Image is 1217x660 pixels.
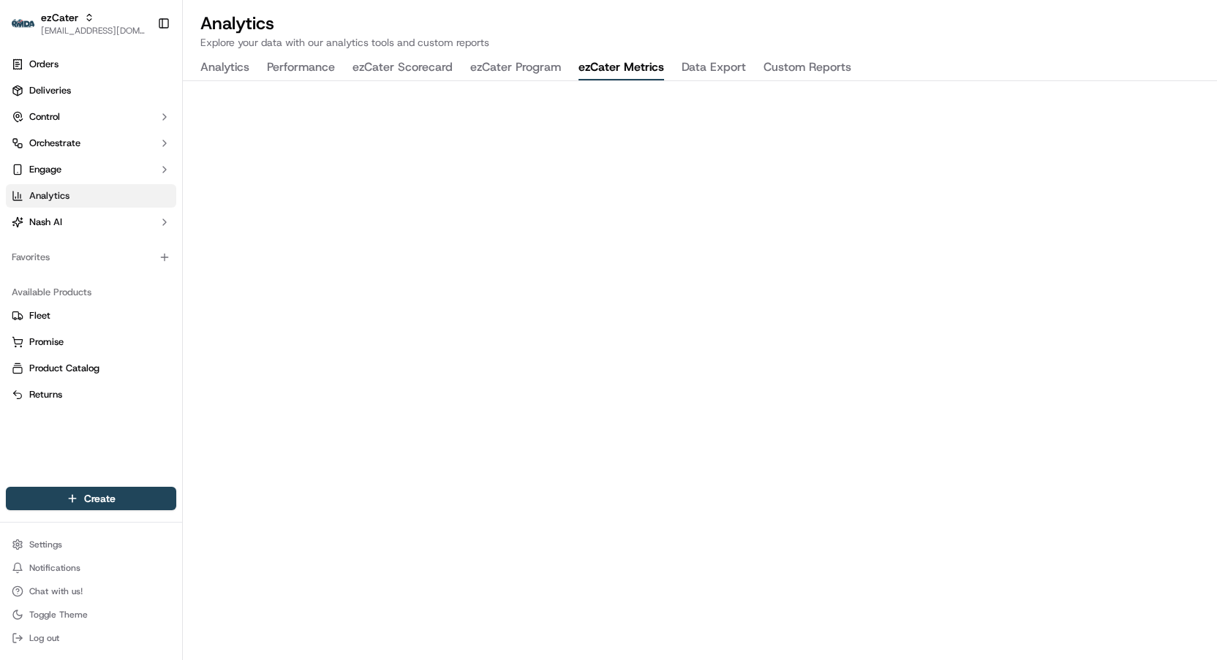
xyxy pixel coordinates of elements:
[29,309,50,322] span: Fleet
[6,604,176,625] button: Toggle Theme
[200,56,249,80] button: Analytics
[29,216,62,229] span: Nash AI
[6,281,176,304] div: Available Products
[41,25,146,37] button: [EMAIL_ADDRESS][DOMAIN_NAME]
[6,6,151,41] button: ezCaterezCater[EMAIL_ADDRESS][DOMAIN_NAME]
[6,534,176,555] button: Settings
[29,362,99,375] span: Product Catalog
[12,388,170,401] a: Returns
[12,309,170,322] a: Fleet
[6,383,176,406] button: Returns
[183,81,1217,660] iframe: ezCater Metrics
[6,246,176,269] div: Favorites
[84,491,116,506] span: Create
[12,362,170,375] a: Product Catalog
[6,79,176,102] a: Deliveries
[29,539,62,550] span: Settings
[764,56,851,80] button: Custom Reports
[29,562,80,574] span: Notifications
[6,53,176,76] a: Orders
[200,35,1199,50] p: Explore your data with our analytics tools and custom reports
[6,357,176,380] button: Product Catalog
[29,609,88,621] span: Toggle Theme
[353,56,453,80] button: ezCater Scorecard
[29,84,71,97] span: Deliveries
[6,132,176,155] button: Orchestrate
[12,335,170,349] a: Promise
[200,12,1199,35] h2: Analytics
[29,632,59,644] span: Log out
[267,56,335,80] button: Performance
[29,137,80,150] span: Orchestrate
[29,388,62,401] span: Returns
[29,110,60,124] span: Control
[12,19,35,29] img: ezCater
[41,10,78,25] button: ezCater
[6,581,176,602] button: Chat with us!
[6,105,176,129] button: Control
[6,628,176,648] button: Log out
[29,163,61,176] span: Engage
[6,304,176,327] button: Fleet
[29,335,64,349] span: Promise
[6,330,176,354] button: Promise
[6,184,176,208] a: Analytics
[6,158,176,181] button: Engage
[29,189,69,202] span: Analytics
[6,487,176,510] button: Create
[6,210,176,234] button: Nash AI
[29,58,59,71] span: Orders
[6,558,176,578] button: Notifications
[579,56,664,80] button: ezCater Metrics
[470,56,561,80] button: ezCater Program
[682,56,746,80] button: Data Export
[29,585,83,597] span: Chat with us!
